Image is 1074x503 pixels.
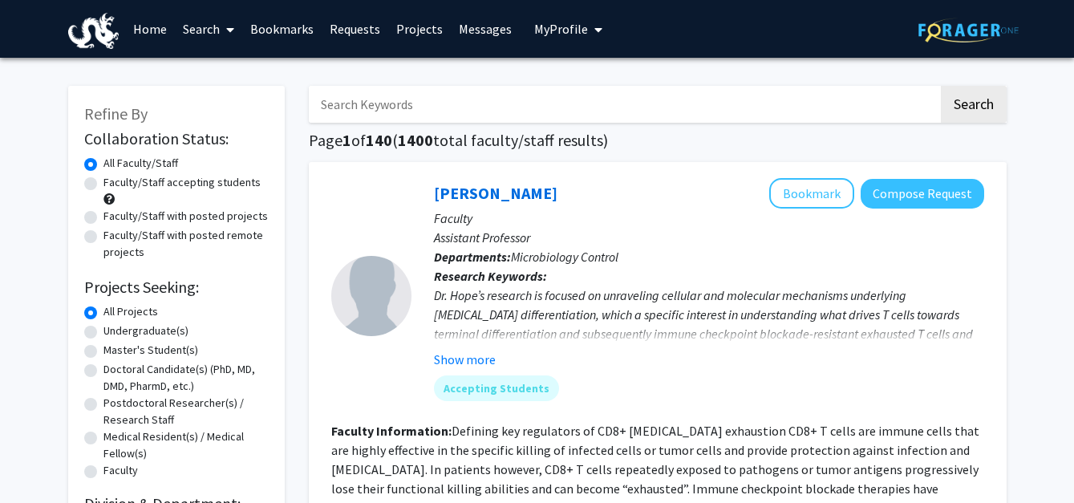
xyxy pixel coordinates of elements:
span: My Profile [534,21,588,37]
b: Departments: [434,249,511,265]
label: All Faculty/Staff [103,155,178,172]
label: Doctoral Candidate(s) (PhD, MD, DMD, PharmD, etc.) [103,361,269,395]
a: Home [125,1,175,57]
img: ForagerOne Logo [918,18,1019,43]
label: Faculty/Staff with posted projects [103,208,268,225]
div: Dr. Hope’s research is focused on unraveling cellular and molecular mechanisms underlying [MEDICA... [434,286,984,401]
span: Microbiology Control [511,249,618,265]
span: 1 [342,130,351,150]
a: Messages [451,1,520,57]
p: Faculty [434,209,984,228]
label: All Projects [103,303,158,320]
a: Projects [388,1,451,57]
label: Faculty/Staff with posted remote projects [103,227,269,261]
button: Search [941,86,1007,123]
a: Search [175,1,242,57]
h2: Collaboration Status: [84,129,269,148]
span: Refine By [84,103,148,124]
label: Postdoctoral Researcher(s) / Research Staff [103,395,269,428]
label: Master's Student(s) [103,342,198,359]
input: Search Keywords [309,86,938,123]
span: 140 [366,130,392,150]
label: Faculty/Staff accepting students [103,174,261,191]
label: Faculty [103,462,138,479]
img: Drexel University Logo [68,13,120,49]
button: Add Jenna Hope to Bookmarks [769,178,854,209]
h1: Page of ( total faculty/staff results) [309,131,1007,150]
a: [PERSON_NAME] [434,183,557,203]
h2: Projects Seeking: [84,278,269,297]
a: Bookmarks [242,1,322,57]
b: Faculty Information: [331,423,452,439]
mat-chip: Accepting Students [434,375,559,401]
button: Show more [434,350,496,369]
span: 1400 [398,130,433,150]
p: Assistant Professor [434,228,984,247]
b: Research Keywords: [434,268,547,284]
label: Undergraduate(s) [103,322,188,339]
a: Requests [322,1,388,57]
label: Medical Resident(s) / Medical Fellow(s) [103,428,269,462]
button: Compose Request to Jenna Hope [861,179,984,209]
